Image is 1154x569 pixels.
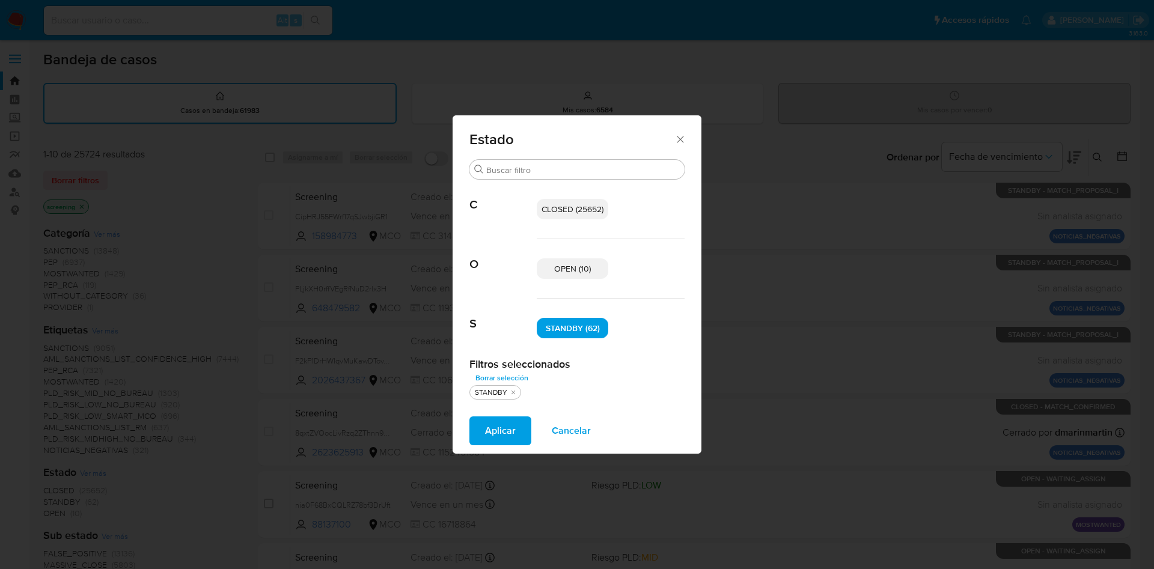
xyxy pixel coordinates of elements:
[554,263,591,275] span: OPEN (10)
[469,239,537,272] span: O
[552,418,591,444] span: Cancelar
[508,388,518,397] button: quitar STANDBY
[486,165,680,175] input: Buscar filtro
[542,203,603,215] span: CLOSED (25652)
[537,318,608,338] div: STANDBY (62)
[469,371,534,385] button: Borrar selección
[469,132,674,147] span: Estado
[469,416,531,445] button: Aplicar
[485,418,516,444] span: Aplicar
[546,322,600,334] span: STANDBY (62)
[475,372,528,384] span: Borrar selección
[536,416,606,445] button: Cancelar
[472,388,510,398] div: STANDBY
[537,199,608,219] div: CLOSED (25652)
[469,299,537,331] span: S
[674,133,685,144] button: Cerrar
[469,180,537,212] span: C
[474,165,484,174] button: Buscar
[537,258,608,279] div: OPEN (10)
[469,358,685,371] h2: Filtros seleccionados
